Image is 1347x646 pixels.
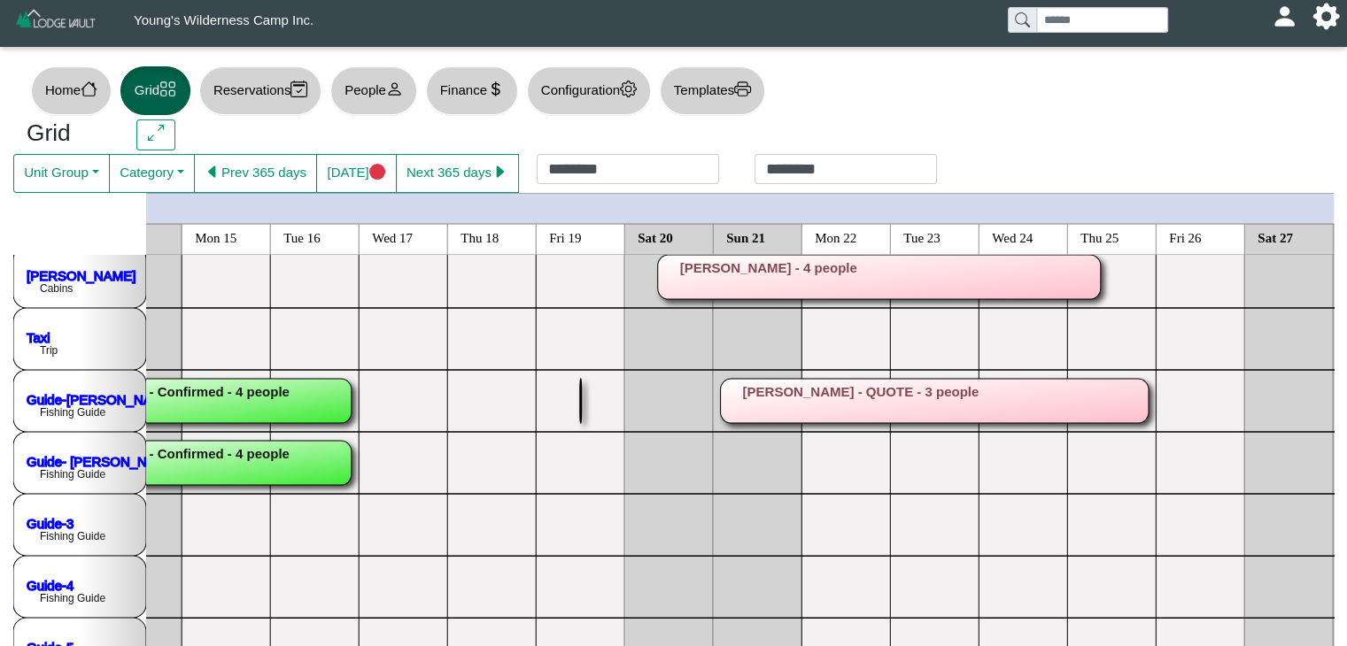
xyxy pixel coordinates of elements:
[205,164,221,181] svg: caret left fill
[527,66,651,115] button: Configurationgear
[755,154,937,184] input: Check out
[660,66,765,115] button: Templatesprinter
[199,66,321,115] button: Reservationscalendar2 check
[1080,230,1119,244] text: Thu 25
[27,453,296,468] a: Guide- [PERSON_NAME]/ [PERSON_NAME]
[316,154,396,193] button: [DATE]circle fill
[27,267,135,282] a: [PERSON_NAME]
[27,119,110,148] h3: Grid
[1169,230,1202,244] text: Fri 26
[369,164,386,181] svg: circle fill
[40,282,73,295] text: Cabins
[27,329,50,344] a: Taxi
[726,230,765,244] text: Sun 21
[426,66,518,115] button: Financecurrency dollar
[992,230,1033,244] text: Wed 24
[638,230,673,244] text: Sat 20
[40,468,105,481] text: Fishing Guide
[396,154,519,193] button: Next 365 dayscaret right fill
[120,66,190,115] button: Gridgrid
[27,515,74,530] a: Guide-3
[194,154,317,193] button: caret left fillPrev 365 days
[372,230,413,244] text: Wed 17
[1278,10,1291,23] svg: person fill
[1015,12,1029,27] svg: search
[815,230,856,244] text: Mon 22
[290,81,307,97] svg: calendar2 check
[27,391,175,406] a: Guide-[PERSON_NAME]
[620,81,637,97] svg: gear
[40,406,105,419] text: Fishing Guide
[734,81,751,97] svg: printer
[461,230,499,244] text: Thu 18
[136,119,174,151] button: arrows angle expand
[1320,10,1333,23] svg: gear fill
[330,66,416,115] button: Peopleperson
[283,230,321,244] text: Tue 16
[109,154,195,193] button: Category
[1258,230,1293,244] text: Sat 27
[31,66,112,115] button: Homehouse
[14,7,98,38] img: Z
[40,530,105,542] text: Fishing Guide
[537,154,719,184] input: Check in
[487,81,504,97] svg: currency dollar
[148,125,165,142] svg: arrows angle expand
[195,230,236,244] text: Mon 15
[40,592,105,604] text: Fishing Guide
[159,81,176,97] svg: grid
[81,81,97,97] svg: house
[40,344,58,357] text: Trip
[492,164,508,181] svg: caret right fill
[386,81,403,97] svg: person
[549,230,581,244] text: Fri 19
[27,577,74,592] a: Guide-4
[13,154,110,193] button: Unit Group
[903,230,941,244] text: Tue 23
